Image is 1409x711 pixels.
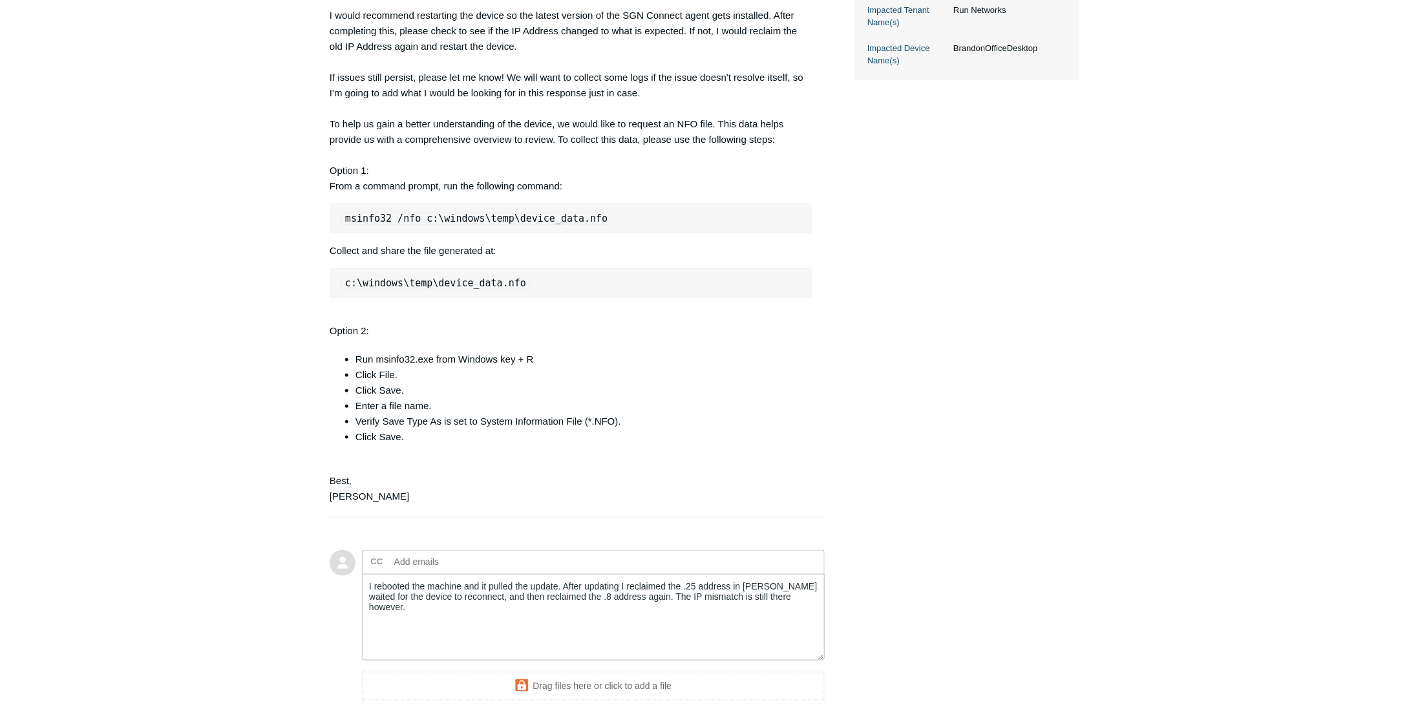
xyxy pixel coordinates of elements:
code: c:\windows\temp\device_data.nfo [341,277,530,290]
li: Run msinfo32.exe from Windows key + R [355,352,812,367]
li: Click File. [355,367,812,383]
li: Enter a file name. [355,398,812,414]
code: msinfo32 /nfo c:\windows\temp\device_data.nfo [341,212,611,225]
input: Add emails [389,552,528,571]
dd: Run Networks [947,4,1066,17]
dd: BrandonOfficeDesktop [947,42,1066,55]
dt: Impacted Device Name(s) [867,42,947,67]
label: CC [371,552,383,571]
li: Click Save. [355,383,812,398]
dt: Impacted Tenant Name(s) [867,4,947,29]
textarea: Add your reply [362,574,825,661]
li: Verify Save Type As is set to System Information File (*.NFO). [355,414,812,429]
li: Click Save. [355,429,812,445]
